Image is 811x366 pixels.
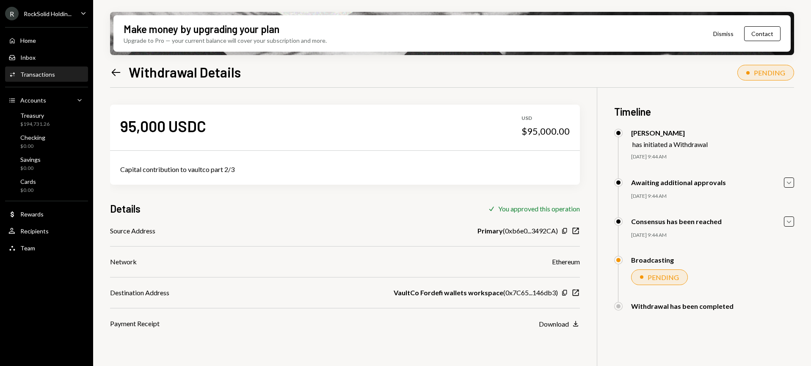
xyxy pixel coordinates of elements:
[5,33,88,48] a: Home
[5,92,88,108] a: Accounts
[20,71,55,78] div: Transactions
[5,175,88,196] a: Cards$0.00
[5,131,88,152] a: Checking$0.00
[632,140,708,148] div: has initiated a Withdrawal
[521,115,570,122] div: USD
[20,54,36,61] div: Inbox
[110,202,141,216] h3: Details
[20,134,45,141] div: Checking
[20,165,41,172] div: $0.00
[394,288,503,298] b: VaultCo Fordefi wallets workspace
[5,67,88,82] a: Transactions
[24,10,72,17] div: RockSolid Holdin...
[648,273,679,281] div: PENDING
[631,178,726,186] div: Awaiting additional approvals
[5,240,88,255] a: Team
[5,7,19,20] div: R
[5,109,88,130] a: Treasury$194,731.26
[20,178,36,185] div: Cards
[110,226,155,236] div: Source Address
[129,64,241,80] h1: Withdrawal Details
[20,97,46,104] div: Accounts
[631,129,708,137] div: [PERSON_NAME]
[20,227,49,235] div: Recipients
[120,116,206,136] div: 95,000 USDC
[631,232,794,239] div: [DATE] 9:44 AM
[5,50,88,65] a: Inbox
[124,22,279,36] div: Make money by upgrading your plan
[477,226,558,236] div: ( 0xb6e0...3492CA )
[754,69,785,77] div: PENDING
[498,205,580,213] div: You approved this operation
[5,153,88,174] a: Savings$0.00
[20,244,35,252] div: Team
[631,153,794,161] div: [DATE] 9:44 AM
[744,26,781,41] button: Contact
[539,320,569,328] div: Download
[20,211,44,218] div: Rewards
[110,288,169,298] div: Destination Address
[521,125,570,137] div: $95,000.00
[20,112,50,119] div: Treasury
[539,319,580,329] button: Download
[20,187,36,194] div: $0.00
[20,37,36,44] div: Home
[631,256,674,264] div: Broadcasting
[20,121,50,128] div: $194,731.26
[120,164,570,175] div: Capital contribution to vaultco part 2/3
[394,288,558,298] div: ( 0x7C65...146db3 )
[614,105,794,119] h3: Timeline
[477,226,503,236] b: Primary
[703,24,744,44] button: Dismiss
[5,206,88,222] a: Rewards
[631,217,722,225] div: Consensus has been reached
[20,156,41,163] div: Savings
[5,223,88,238] a: Recipients
[20,143,45,150] div: $0.00
[110,319,160,329] div: Payment Receipt
[631,302,734,310] div: Withdrawal has been completed
[631,193,794,200] div: [DATE] 9:44 AM
[552,257,580,267] div: Ethereum
[110,257,137,267] div: Network
[124,36,327,45] div: Upgrade to Pro — your current balance will cover your subscription and more.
